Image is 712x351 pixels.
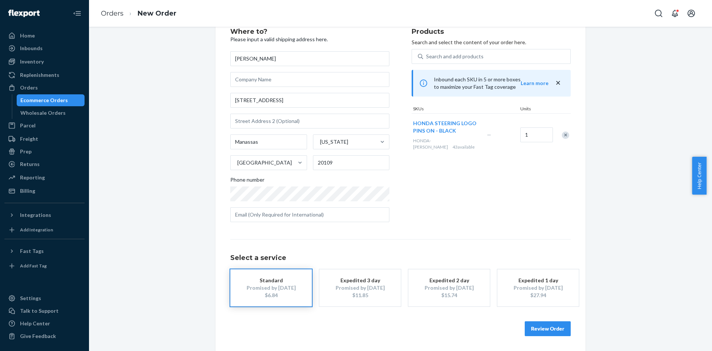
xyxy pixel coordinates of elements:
[20,58,44,65] div: Inventory
[230,269,312,306] button: StandardPromised by [DATE]$6.84
[4,42,85,54] a: Inbounds
[20,307,59,315] div: Talk to Support
[419,284,479,292] div: Promised by [DATE]
[4,292,85,304] a: Settings
[230,134,307,149] input: City
[487,131,491,138] span: —
[319,269,401,306] button: Expedited 3 dayPromised by [DATE]$11.85
[413,120,478,134] button: HONDA STEERING LOGO PINS ON - BLACK
[521,79,548,87] button: Learn more
[4,69,85,81] a: Replenishments
[230,51,389,66] input: First & Last Name
[4,82,85,94] a: Orders
[241,277,301,284] div: Standard
[412,28,571,36] h2: Products
[554,79,562,87] button: close
[667,6,682,21] button: Open notifications
[413,120,477,134] span: HONDA STEERING LOGO PINS ON - BLACK
[525,321,571,336] button: Review Order
[4,185,85,197] a: Billing
[20,148,32,155] div: Prep
[692,157,706,195] button: Help Center
[20,174,45,181] div: Reporting
[426,53,484,60] div: Search and add products
[230,93,389,108] input: Street Address
[520,127,553,142] input: Quantity
[4,330,85,342] button: Give Feedback
[17,107,85,119] a: Wholesale Orders
[4,245,85,257] button: Fast Tags
[230,207,389,222] input: Email (Only Required for International)
[17,94,85,106] a: Ecommerce Orders
[330,284,390,292] div: Promised by [DATE]
[20,122,36,129] div: Parcel
[230,176,264,186] span: Phone number
[20,71,59,79] div: Replenishments
[237,159,292,166] div: [GEOGRAPHIC_DATA]
[4,146,85,157] a: Prep
[4,305,85,317] a: Talk to Support
[412,39,571,46] p: Search and select the content of your order here.
[230,28,389,36] h2: Where to?
[508,277,568,284] div: Expedited 1 day
[4,260,85,272] a: Add Fast Tag
[4,158,85,170] a: Returns
[419,292,479,299] div: $15.74
[4,56,85,68] a: Inventory
[4,224,85,236] a: Add Integration
[20,97,68,104] div: Ecommerce Orders
[4,30,85,42] a: Home
[70,6,85,21] button: Close Navigation
[408,269,490,306] button: Expedited 2 dayPromised by [DATE]$15.74
[519,105,552,113] div: Units
[508,284,568,292] div: Promised by [DATE]
[508,292,568,299] div: $27.94
[20,187,35,195] div: Billing
[412,105,519,113] div: SKUs
[330,277,390,284] div: Expedited 3 day
[497,269,579,306] button: Expedited 1 dayPromised by [DATE]$27.94
[20,295,41,302] div: Settings
[230,254,571,262] h1: Select a service
[562,131,569,139] div: Remove Item
[20,211,51,219] div: Integrations
[20,227,53,233] div: Add Integration
[20,263,47,269] div: Add Fast Tag
[241,284,301,292] div: Promised by [DATE]
[313,155,390,170] input: ZIP Code
[20,45,43,52] div: Inbounds
[330,292,390,299] div: $11.85
[4,172,85,183] a: Reporting
[320,138,348,146] div: [US_STATE]
[230,114,389,129] input: Street Address 2 (Optional)
[452,144,475,150] span: 43 available
[101,9,123,17] a: Orders
[20,247,44,255] div: Fast Tags
[413,138,448,150] span: HONDA-[PERSON_NAME]
[20,332,56,340] div: Give Feedback
[20,32,35,39] div: Home
[20,109,66,117] div: Wholesale Orders
[20,320,50,327] div: Help Center
[138,9,177,17] a: New Order
[4,120,85,131] a: Parcel
[684,6,699,21] button: Open account menu
[412,70,571,97] div: Inbound each SKU in 5 or more boxes to maximize your Fast Tag coverage
[4,318,85,329] a: Help Center
[8,10,40,17] img: Flexport logo
[241,292,301,299] div: $6.84
[20,135,38,143] div: Freight
[95,3,182,25] ol: breadcrumbs
[651,6,666,21] button: Open Search Box
[4,209,85,221] button: Integrations
[20,84,38,91] div: Orders
[230,72,389,87] input: Company Name
[319,138,320,146] input: [US_STATE]
[4,133,85,145] a: Freight
[419,277,479,284] div: Expedited 2 day
[20,160,40,168] div: Returns
[230,36,389,43] p: Please input a valid shipping address here.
